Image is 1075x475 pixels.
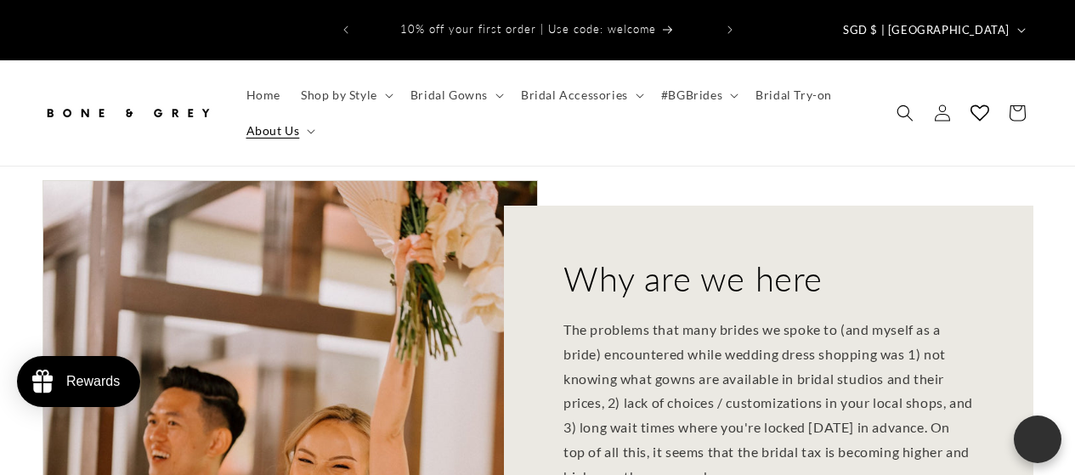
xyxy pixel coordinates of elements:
summary: Shop by Style [291,77,400,113]
button: Next announcement [711,14,749,46]
span: About Us [246,123,300,139]
h2: Why are we here [563,257,823,301]
a: Home [236,77,291,113]
span: Bridal Gowns [410,88,488,103]
button: SGD $ | [GEOGRAPHIC_DATA] [833,14,1033,46]
summary: Search [886,94,924,132]
div: Rewards [66,374,120,389]
a: Bone and Grey Bridal [37,88,219,138]
summary: Bridal Accessories [511,77,651,113]
button: Previous announcement [327,14,365,46]
span: 10% off your first order | Use code: welcome [400,22,656,36]
a: Bridal Try-on [745,77,842,113]
span: #BGBrides [661,88,722,103]
span: Shop by Style [301,88,377,103]
summary: #BGBrides [651,77,745,113]
span: Home [246,88,280,103]
span: SGD $ | [GEOGRAPHIC_DATA] [843,22,1010,39]
summary: About Us [236,113,323,149]
span: Bridal Accessories [521,88,628,103]
summary: Bridal Gowns [400,77,511,113]
img: Bone and Grey Bridal [42,94,212,132]
span: Bridal Try-on [755,88,832,103]
button: Open chatbox [1014,416,1061,463]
